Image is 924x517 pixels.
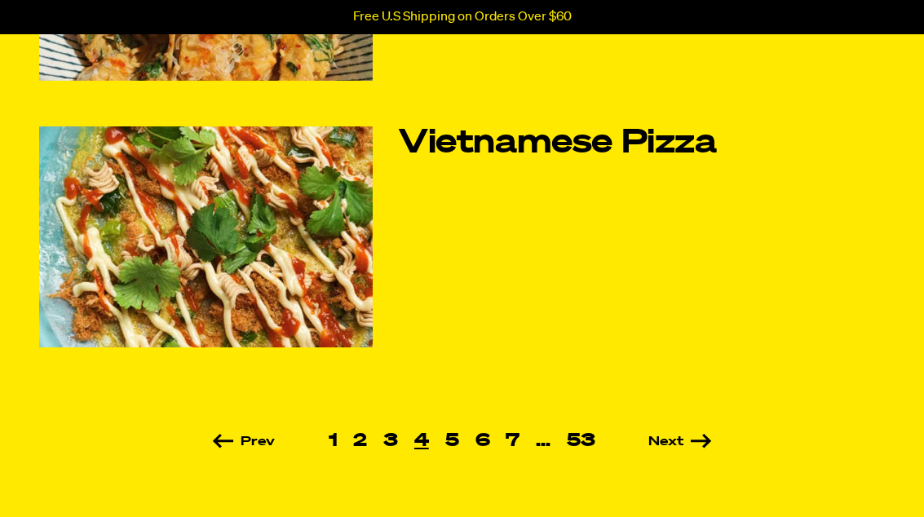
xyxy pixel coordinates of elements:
p: Free U.S Shipping on Orders Over $60 [353,10,572,24]
a: Vietnamese Pizza [399,126,849,161]
a: 7 [497,432,528,450]
a: 5 [437,432,467,450]
span: 4 [406,432,437,450]
a: Next [603,435,711,449]
a: 53 [559,432,603,450]
span: … [528,432,559,450]
a: 6 [467,432,498,450]
a: Prev [212,435,320,449]
a: 1 [321,432,346,450]
a: 2 [345,432,375,450]
a: 3 [375,432,406,450]
img: Vietnamese Pizza [39,126,373,347]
